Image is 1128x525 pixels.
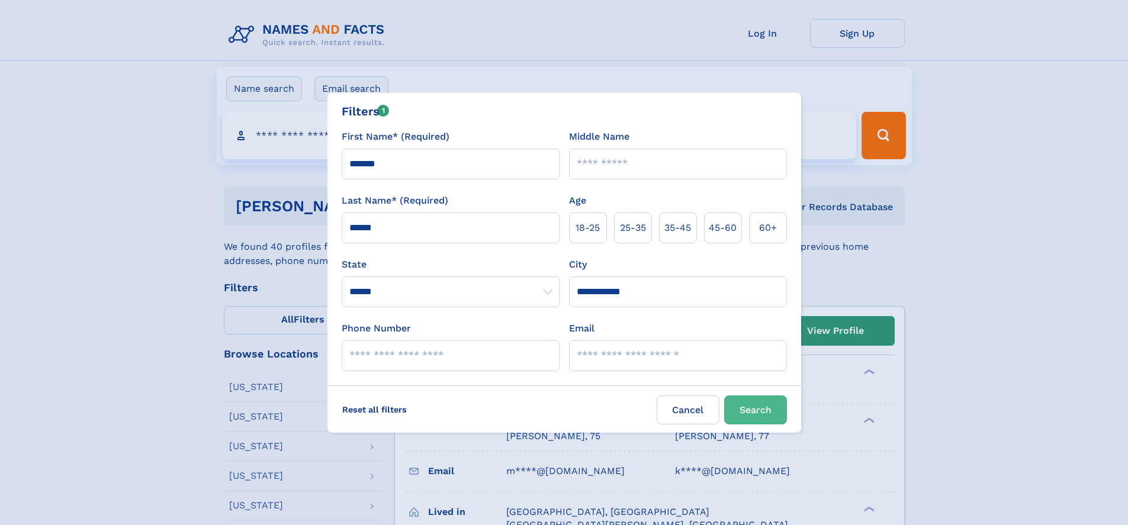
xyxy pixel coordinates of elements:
label: First Name* (Required) [342,130,449,144]
span: 60+ [759,221,777,235]
span: 35‑45 [664,221,691,235]
span: 25‑35 [620,221,646,235]
label: Phone Number [342,321,411,336]
span: 45‑60 [709,221,737,235]
label: Email [569,321,594,336]
span: 18‑25 [576,221,600,235]
label: Cancel [657,395,719,424]
label: Middle Name [569,130,629,144]
label: City [569,257,587,272]
label: State [342,257,560,272]
label: Last Name* (Required) [342,194,448,208]
div: Filters [342,102,390,120]
label: Reset all filters [335,395,414,424]
button: Search [724,395,787,424]
label: Age [569,194,586,208]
